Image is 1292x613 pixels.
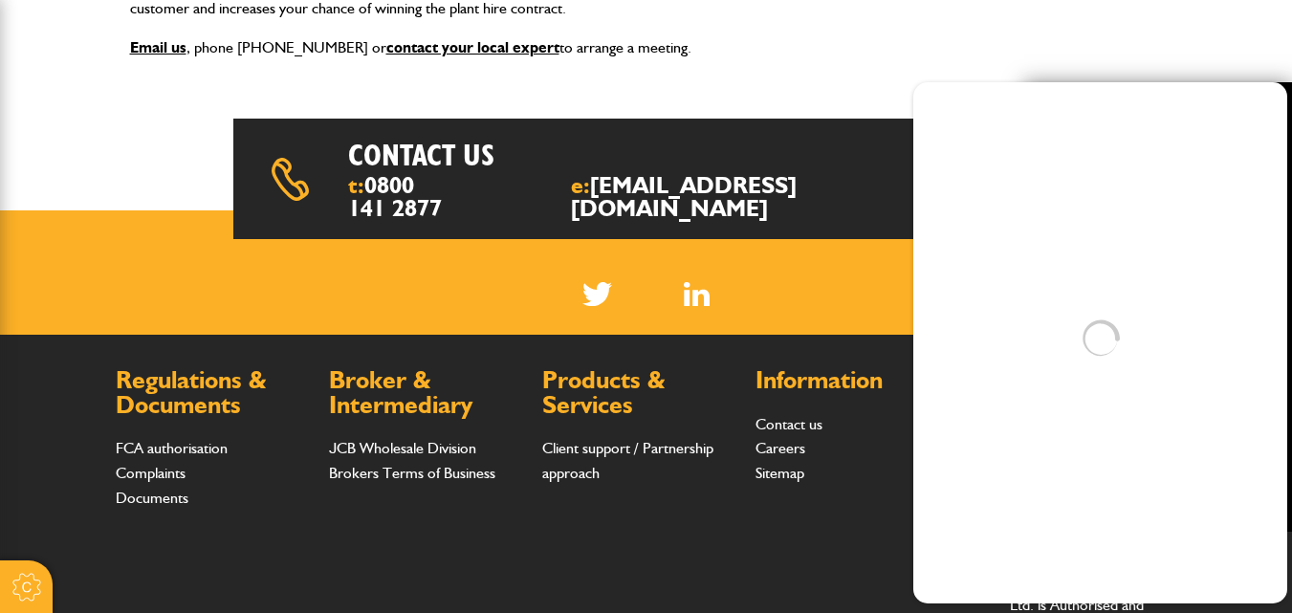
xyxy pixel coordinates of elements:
a: Client support / Partnership approach [542,439,713,482]
a: Careers [755,439,805,457]
a: Complaints [116,464,186,482]
a: Documents [116,489,188,507]
a: LinkedIn [684,282,710,306]
span: e: [571,174,821,220]
h2: Broker & Intermediary [329,368,523,417]
a: Email us [130,38,186,56]
a: FCA authorisation [116,439,228,457]
a: contact your local expert [386,38,559,56]
h2: Information [755,368,950,393]
a: Brokers Terms of Business [329,464,495,482]
img: Twitter [582,282,612,306]
a: Contact us [755,415,822,433]
p: , phone [PHONE_NUMBER] or to arrange a meeting. [130,35,1163,60]
h2: Contact us [348,138,697,174]
a: Sitemap [755,464,804,482]
iframe: SalesIQ Chatwindow [913,77,1287,599]
img: Linked In [684,282,710,306]
span: t: [348,174,447,220]
h2: Regulations & Documents [116,368,310,417]
a: 0800 141 2877 [348,171,442,222]
h2: Products & Services [542,368,736,417]
a: [EMAIL_ADDRESS][DOMAIN_NAME] [571,171,797,222]
a: JCB Wholesale Division [329,439,476,457]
